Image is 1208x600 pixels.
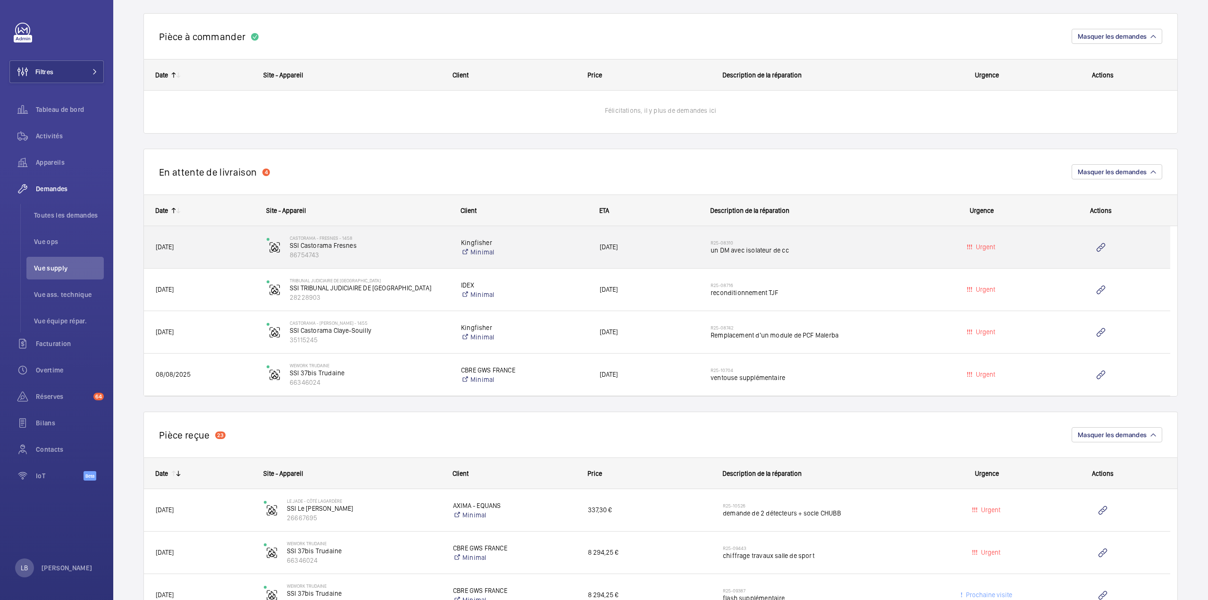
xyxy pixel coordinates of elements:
img: fire_alarm.svg [269,327,280,338]
span: [DATE] [156,506,174,514]
p: SSI TRIBUNAL JUDICIAIRE DE [GEOGRAPHIC_DATA] [290,283,449,293]
div: Date [155,207,168,214]
h2: R25-09443 [723,545,927,551]
span: Prochaine visite [964,591,1012,599]
h2: R25-10704 [711,367,920,373]
span: Client [453,470,469,477]
span: Filtres [35,67,53,76]
span: Urgent [979,506,1000,514]
span: demande de 2 détecteurs + socle CHUBB [723,508,927,518]
span: 8 294,25 € [588,547,711,558]
p: Le Jade - côté Lagardère [287,498,441,504]
img: fire_alarm.svg [266,547,277,558]
img: fire_alarm.svg [269,369,280,380]
p: IDEX [461,280,587,290]
p: 66346024 [287,556,441,565]
span: 08/08/2025 [156,371,191,378]
a: Minimal [453,553,576,562]
span: Description de la réparation [710,207,789,214]
span: Site - Appareil [266,207,306,214]
p: WeWork Trudaine [287,583,441,589]
p: [PERSON_NAME] [42,563,92,573]
p: Castorama - [PERSON_NAME] - 1455 [290,320,449,326]
h2: R25-08716 [711,282,920,288]
p: 66346024 [290,378,449,387]
div: Date [155,470,168,477]
span: reconditionnement TJF [711,288,920,297]
span: IoT [36,471,84,481]
p: 26667695 [287,513,441,523]
span: [DATE] [600,328,618,336]
p: CBRE GWS FRANCE [453,543,576,553]
h2: R25-09387 [723,588,927,593]
a: Minimal [461,247,587,257]
img: fire_alarm.svg [269,284,280,296]
span: Bilans [36,418,104,428]
button: Masquer les demandes [1072,29,1162,44]
span: [DATE] [156,328,174,336]
a: Minimal [461,375,587,384]
span: Client [453,71,469,79]
h2: Pièce à commander [159,31,245,42]
div: 4 [262,169,270,176]
span: Urgence [970,207,994,214]
span: Description de la réparation [722,71,802,79]
span: Overtime [36,365,104,375]
p: Castorama - FRESNES - 1458 [290,235,449,241]
a: Minimal [453,510,576,520]
span: Masquer les demandes [1078,431,1147,439]
button: Masquer les demandes [1072,164,1162,179]
span: Remplacement d'un module de PCF Malerba [711,330,920,340]
p: SSI Castorama Claye-Souilly [290,326,449,335]
span: Vue supply [34,263,104,273]
span: Contacts [36,445,104,454]
a: Minimal [461,332,587,342]
h2: R25-08742 [711,325,920,330]
p: SSI 37bis Trudaine [287,589,441,598]
span: Réserves [36,392,90,401]
p: 35115245 [290,335,449,345]
h2: R25-10526 [723,503,927,508]
span: Actions [1092,71,1114,79]
span: ETA [599,207,609,214]
span: Toutes les demandes [34,211,104,220]
p: LB [21,563,28,573]
span: Demandes [36,184,104,194]
h2: Pièce reçue [159,429,210,441]
div: 23 [215,431,226,439]
p: SSI Le [PERSON_NAME] [287,504,441,513]
span: Urgent [974,243,995,251]
span: Site - Appareil [263,470,303,477]
span: Client [461,207,477,214]
span: Masquer les demandes [1078,33,1147,40]
img: fire_alarm.svg [269,242,280,253]
span: Urgent [974,328,995,336]
p: WeWork Trudaine [287,541,441,546]
span: Appareils [36,158,104,167]
div: Date [155,71,168,79]
p: CBRE GWS FRANCE [453,586,576,595]
span: [DATE] [156,591,174,599]
p: Kingfisher [461,323,587,332]
span: Price [587,71,602,79]
span: Urgence [975,470,999,477]
span: Description de la réparation [722,470,802,477]
p: SSI 37bis Trudaine [290,368,449,378]
span: Facturation [36,339,104,348]
span: Vue ops [34,237,104,246]
span: Urgent [974,286,995,293]
p: Kingfisher [461,238,587,247]
span: Site - Appareil [263,71,303,79]
span: Urgent [974,371,995,378]
span: Masquer les demandes [1078,168,1147,176]
p: CBRE GWS FRANCE [461,365,587,375]
span: [DATE] [600,286,618,293]
span: un DM avec isolateur de cc [711,245,920,255]
span: 64 [93,393,104,400]
h2: En attente de livraison [159,166,257,178]
span: Activités [36,131,104,141]
p: 86754743 [290,250,449,260]
span: Urgence [975,71,999,79]
span: Actions [1090,207,1112,214]
span: [DATE] [156,286,174,293]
